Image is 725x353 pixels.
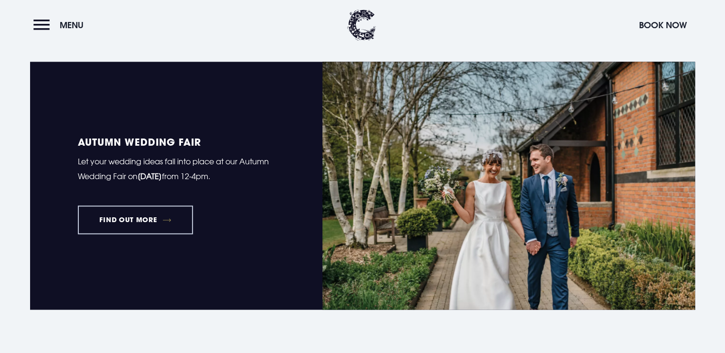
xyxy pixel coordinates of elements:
[347,10,376,41] img: Clandeboye Lodge
[78,137,275,147] h5: Autumn Wedding Fair
[634,15,692,35] button: Book Now
[138,171,162,181] strong: [DATE]
[60,20,84,31] span: Menu
[322,62,695,310] img: Autumn-wedding-fair-small-banner.jpg
[33,15,88,35] button: Menu
[78,205,193,234] a: FIND OUT MORE
[78,154,275,183] p: Let your wedding ideas fall into place at our Autumn Wedding Fair on from 12-4pm.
